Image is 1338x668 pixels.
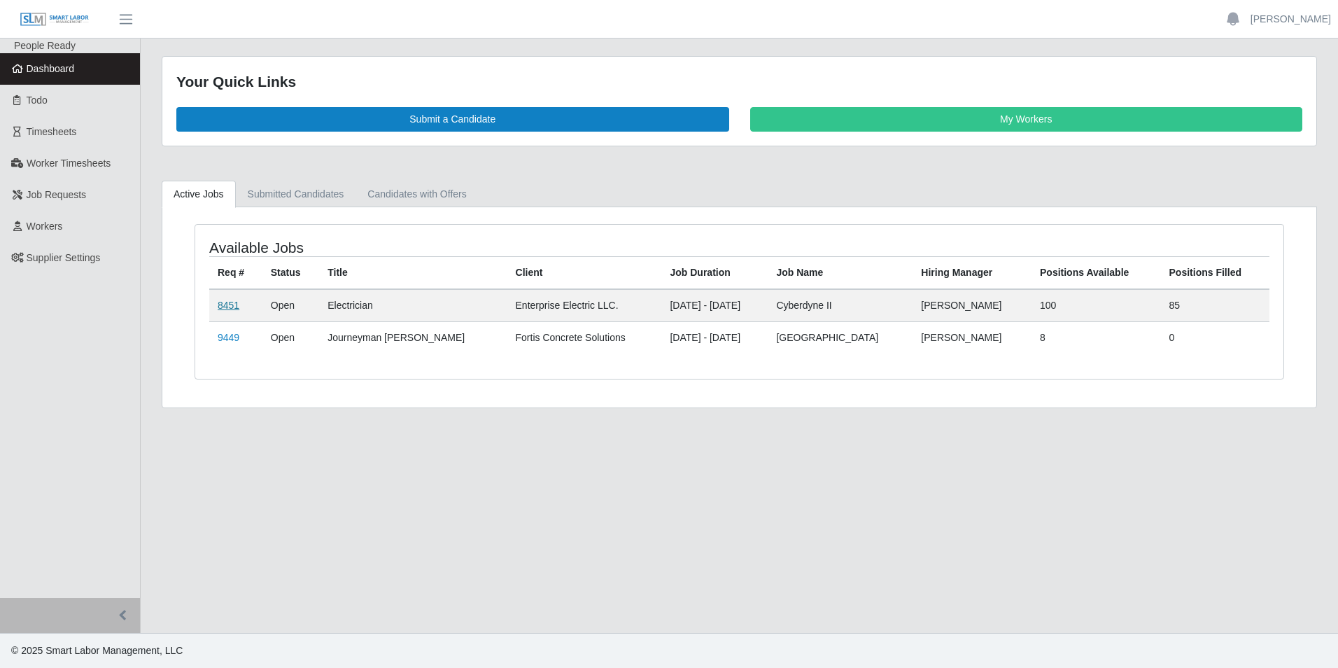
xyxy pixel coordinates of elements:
[1251,12,1331,27] a: [PERSON_NAME]
[319,256,507,289] th: Title
[20,12,90,27] img: SLM Logo
[507,256,662,289] th: Client
[355,181,478,208] a: Candidates with Offers
[27,189,87,200] span: Job Requests
[262,289,319,322] td: Open
[262,256,319,289] th: Status
[14,40,76,51] span: People Ready
[661,289,768,322] td: [DATE] - [DATE]
[750,107,1303,132] a: My Workers
[768,321,913,354] td: [GEOGRAPHIC_DATA]
[1161,289,1269,322] td: 85
[768,256,913,289] th: Job Name
[1161,321,1269,354] td: 0
[507,289,662,322] td: Enterprise Electric LLC.
[176,107,729,132] a: Submit a Candidate
[507,321,662,354] td: Fortis Concrete Solutions
[1031,289,1161,322] td: 100
[913,256,1031,289] th: Hiring Manager
[319,321,507,354] td: Journeyman [PERSON_NAME]
[27,158,111,169] span: Worker Timesheets
[27,252,101,263] span: Supplier Settings
[913,321,1031,354] td: [PERSON_NAME]
[218,300,239,311] a: 8451
[27,126,77,137] span: Timesheets
[913,289,1031,322] td: [PERSON_NAME]
[1161,256,1269,289] th: Positions Filled
[218,332,239,343] a: 9449
[11,645,183,656] span: © 2025 Smart Labor Management, LLC
[1031,256,1161,289] th: Positions Available
[319,289,507,322] td: Electrician
[162,181,236,208] a: Active Jobs
[27,221,63,232] span: Workers
[1031,321,1161,354] td: 8
[236,181,356,208] a: Submitted Candidates
[176,71,1302,93] div: Your Quick Links
[661,256,768,289] th: Job Duration
[262,321,319,354] td: Open
[209,239,639,256] h4: Available Jobs
[209,256,262,289] th: Req #
[27,95,48,106] span: Todo
[27,63,75,74] span: Dashboard
[661,321,768,354] td: [DATE] - [DATE]
[768,289,913,322] td: Cyberdyne II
